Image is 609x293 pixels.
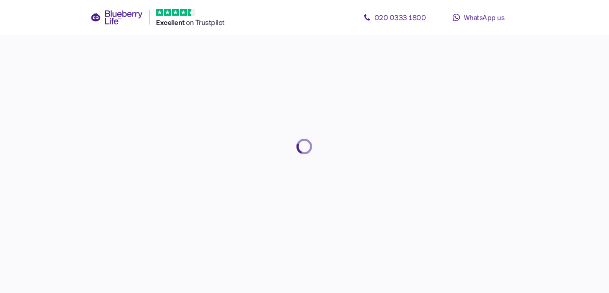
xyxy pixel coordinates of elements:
a: 020 0333 1800 [354,8,435,26]
span: 020 0333 1800 [374,13,426,22]
span: on Trustpilot [186,18,225,27]
a: WhatsApp us [438,8,518,26]
span: WhatsApp us [464,13,505,22]
span: Excellent ️ [156,18,186,27]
